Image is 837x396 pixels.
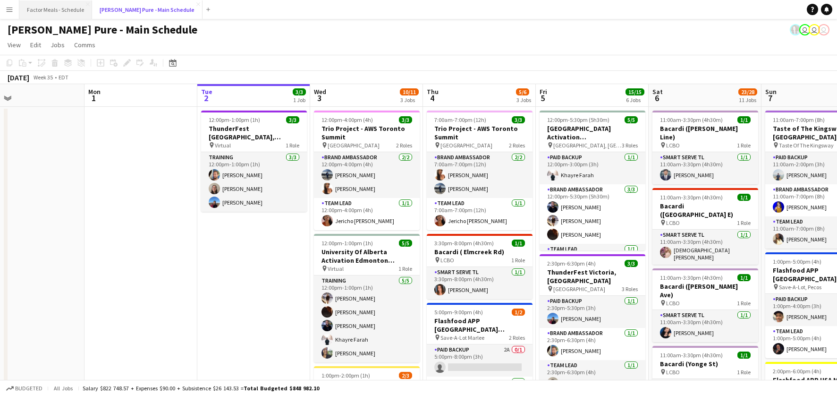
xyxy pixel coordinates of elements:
[286,142,299,149] span: 1 Role
[440,334,484,341] span: Save-A-Lot Marlee
[434,116,486,123] span: 7:00am-7:00pm (12h)
[201,111,307,212] app-job-card: 12:00pm-1:00pm (1h)3/3ThunderFest [GEOGRAPHIC_DATA], [GEOGRAPHIC_DATA] Training Virtual1 RoleTrai...
[399,372,412,379] span: 2/3
[427,111,533,230] div: 7:00am-7:00pm (12h)3/3Trio Project - AWS Toronto Summit [GEOGRAPHIC_DATA]2 RolesBrand Ambassador2...
[652,230,758,265] app-card-role: Smart Serve TL1/111:00am-3:30pm (4h30m)[DEMOGRAPHIC_DATA][PERSON_NAME]
[553,142,622,149] span: [GEOGRAPHIC_DATA], [GEOGRAPHIC_DATA]
[321,240,373,247] span: 12:00pm-1:00pm (1h)
[652,360,758,368] h3: Bacardi (Yonge St)
[622,285,638,293] span: 3 Roles
[314,248,420,265] h3: University Of Alberta Activation Edmonton Training
[8,23,197,37] h1: [PERSON_NAME] Pure - Main Schedule
[540,184,645,244] app-card-role: Brand Ambassador3/312:00pm-5:30pm (5h30m)[PERSON_NAME][PERSON_NAME][PERSON_NAME]
[738,88,757,95] span: 23/28
[201,152,307,212] app-card-role: Training3/312:00pm-1:00pm (1h)[PERSON_NAME][PERSON_NAME][PERSON_NAME]
[314,124,420,141] h3: Trio Project - AWS Toronto Summit
[652,268,758,342] app-job-card: 11:00am-3:30pm (4h30m)1/1Bacardi ([PERSON_NAME] Ave) LCBO1 RoleSmart Serve TL1/111:00am-3:30pm (4...
[773,116,825,123] span: 11:00am-7:00pm (8h)
[314,234,420,362] app-job-card: 12:00pm-1:00pm (1h)5/5University Of Alberta Activation Edmonton Training Virtual1 RoleTraining5/5...
[512,240,525,247] span: 1/1
[652,282,758,299] h3: Bacardi ([PERSON_NAME] Ave)
[818,24,829,35] app-user-avatar: Tifany Scifo
[540,244,645,276] app-card-role: Team Lead1/1
[396,142,412,149] span: 2 Roles
[625,116,638,123] span: 5/5
[652,202,758,219] h3: Bacardi ([GEOGRAPHIC_DATA] E)
[737,142,751,149] span: 1 Role
[737,116,751,123] span: 1/1
[652,152,758,184] app-card-role: Smart Serve TL1/111:00am-3:30pm (4h30m)[PERSON_NAME]
[400,88,419,95] span: 10/11
[809,24,820,35] app-user-avatar: Tifany Scifo
[59,74,68,81] div: EDT
[427,344,533,377] app-card-role: Paid Backup2A0/15:00pm-8:00pm (3h)
[328,142,380,149] span: [GEOGRAPHIC_DATA]
[626,88,644,95] span: 15/15
[799,24,811,35] app-user-avatar: Tifany Scifo
[427,317,533,334] h3: Flashfood APP [GEOGRAPHIC_DATA] [GEOGRAPHIC_DATA], [GEOGRAPHIC_DATA]
[427,198,533,230] app-card-role: Team Lead1/17:00am-7:00pm (12h)Jericho [PERSON_NAME]
[314,111,420,230] app-job-card: 12:00pm-4:00pm (4h)3/3Trio Project - AWS Toronto Summit [GEOGRAPHIC_DATA]2 RolesBrand Ambassador2...
[427,152,533,198] app-card-role: Brand Ambassador2/27:00am-7:00pm (12h)[PERSON_NAME][PERSON_NAME]
[286,116,299,123] span: 3/3
[737,352,751,359] span: 1/1
[790,24,801,35] app-user-avatar: Ashleigh Rains
[540,296,645,328] app-card-role: Paid Backup1/12:30pm-5:30pm (3h)[PERSON_NAME]
[87,93,101,103] span: 1
[31,74,55,81] span: Week 35
[74,41,95,49] span: Comms
[314,275,420,362] app-card-role: Training5/512:00pm-1:00pm (1h)[PERSON_NAME][PERSON_NAME][PERSON_NAME]Khayre Farah[PERSON_NAME]
[511,257,525,264] span: 1 Role
[427,234,533,299] app-job-card: 3:30pm-8:00pm (4h30m)1/1Bacardi ( Elmcreek Rd) LCBO1 RoleSmart Serve TL1/13:30pm-8:00pm (4h30m)[P...
[737,194,751,201] span: 1/1
[666,142,680,149] span: LCBO
[651,93,663,103] span: 6
[652,188,758,265] app-job-card: 11:00am-3:30pm (4h30m)1/1Bacardi ([GEOGRAPHIC_DATA] E) LCBO1 RoleSmart Serve TL1/111:00am-3:30pm ...
[244,385,319,392] span: Total Budgeted $848 982.10
[773,368,821,375] span: 2:00pm-6:00pm (4h)
[88,87,101,96] span: Mon
[739,96,757,103] div: 11 Jobs
[201,87,212,96] span: Tue
[8,73,29,82] div: [DATE]
[540,254,645,392] app-job-card: 2:30pm-6:30pm (4h)3/3ThunderFest Victoria, [GEOGRAPHIC_DATA] [GEOGRAPHIC_DATA]3 RolesPaid Backup1...
[200,93,212,103] span: 2
[47,39,68,51] a: Jobs
[427,124,533,141] h3: Trio Project - AWS Toronto Summit
[399,240,412,247] span: 5/5
[314,198,420,230] app-card-role: Team Lead1/112:00pm-4:00pm (4h)Jericho [PERSON_NAME]
[652,87,663,96] span: Sat
[293,96,305,103] div: 1 Job
[737,274,751,281] span: 1/1
[51,41,65,49] span: Jobs
[52,385,75,392] span: All jobs
[540,152,645,184] app-card-role: Paid Backup1/112:00pm-3:00pm (3h)Khayre Farah
[538,93,547,103] span: 5
[540,124,645,141] h3: [GEOGRAPHIC_DATA] Activation [GEOGRAPHIC_DATA]
[314,87,326,96] span: Wed
[400,96,418,103] div: 3 Jobs
[209,116,260,123] span: 12:00pm-1:00pm (1h)
[516,88,529,95] span: 5/6
[666,300,680,307] span: LCBO
[779,142,834,149] span: Taste Of The Kingsway
[70,39,99,51] a: Comms
[516,96,531,103] div: 3 Jobs
[434,240,494,247] span: 3:30pm-8:00pm (4h30m)
[547,260,596,267] span: 2:30pm-6:30pm (4h)
[293,88,306,95] span: 3/3
[660,194,723,201] span: 11:00am-3:30pm (4h30m)
[547,116,609,123] span: 12:00pm-5:30pm (5h30m)
[540,111,645,250] div: 12:00pm-5:30pm (5h30m)5/5[GEOGRAPHIC_DATA] Activation [GEOGRAPHIC_DATA] [GEOGRAPHIC_DATA], [GEOGR...
[26,39,45,51] a: Edit
[509,334,525,341] span: 2 Roles
[440,257,454,264] span: LCBO
[5,383,44,394] button: Budgeted
[626,96,644,103] div: 6 Jobs
[512,309,525,316] span: 1/2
